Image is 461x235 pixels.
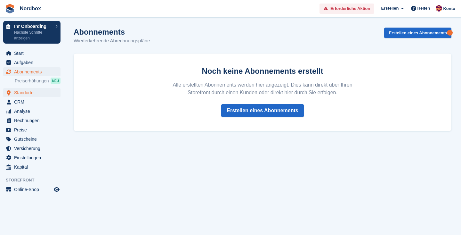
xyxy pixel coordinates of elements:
span: Versicherung [14,144,53,153]
a: menu [3,107,61,116]
a: menu [3,97,61,106]
span: Rechnungen [14,116,53,125]
h1: Abonnements [74,28,150,36]
a: menu [3,135,61,144]
a: menu [3,125,61,134]
a: Erstellen eines Abonnements [221,104,303,117]
a: menu [3,163,61,172]
span: Gutscheine [14,135,53,144]
strong: Noch keine Abonnements erstellt [202,67,323,75]
span: Helfen [417,5,430,12]
a: Speisekarte [3,185,61,194]
span: Kapital [14,163,53,172]
span: Konto [443,5,455,12]
span: Preiserhöhungen [15,78,49,84]
span: Storefront [6,177,64,183]
a: menu [3,144,61,153]
span: Online-Shop [14,185,53,194]
img: Matheo Damaschke [436,5,442,12]
span: Analyse [14,107,53,116]
p: Wiederkehrende Abrechnungspläne [74,37,150,45]
a: menu [3,67,61,76]
span: Preise [14,125,53,134]
p: Ihr Onboarding [14,24,52,29]
a: Erstellen eines Abonnements [384,28,451,38]
span: CRM [14,97,53,106]
img: stora-icon-8386f47178a22dfd0bd8f6a31ec36ba5ce8667c1dd55bd0f319d3a0aa187defe.svg [5,4,15,13]
a: Preiserhöhungen NEU [15,77,61,84]
a: menu [3,88,61,97]
span: Aufgaben [14,58,53,67]
a: Erforderliche Aktion [319,4,374,14]
p: Nächste Schritte anzeigen [14,29,52,41]
a: Ihr Onboarding Nächste Schritte anzeigen [3,21,61,44]
span: Standorte [14,88,53,97]
span: Start [14,49,53,58]
div: NEU [51,78,61,84]
a: Nordbox [17,3,44,14]
a: menu [3,49,61,58]
div: Tooltip anchor [447,30,453,36]
a: menu [3,58,61,67]
span: Einstellungen [14,153,53,162]
a: menu [3,153,61,162]
a: Vorschau-Shop [53,186,61,193]
span: Abonnements [14,67,53,76]
a: menu [3,116,61,125]
span: Erforderliche Aktion [330,5,370,12]
p: Alle erstellten Abonnements werden hier angezeigt. Dies kann direkt über Ihren Storefront durch e... [161,81,364,97]
span: Erstellen [381,5,399,12]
